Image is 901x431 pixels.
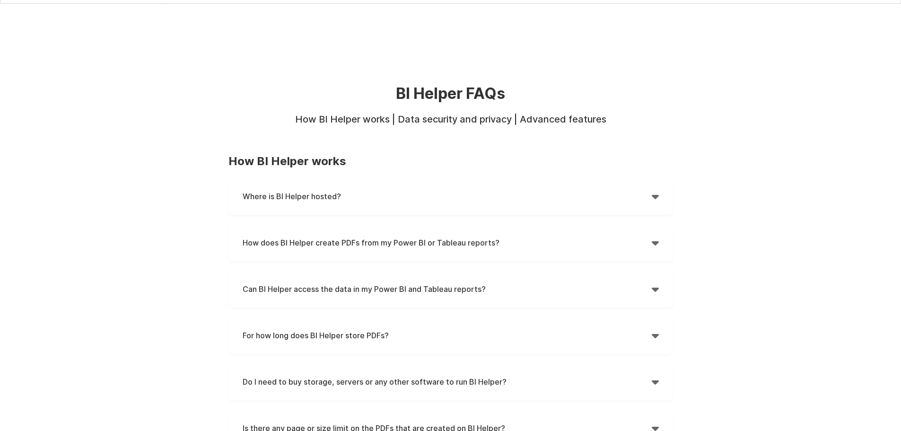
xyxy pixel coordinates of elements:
div:  [652,236,659,250]
strong: How BI Helper works | Data security and privacy | Advanced features [295,114,606,125]
strong: Where is BI Helper hosted? [243,192,341,201]
div:  [652,328,659,343]
div:  [652,375,659,389]
h4: Do I need to buy storage, servers or any other software to run BI Helper? [243,375,652,389]
strong: How does BI Helper create PDFs from my Power BI or Tableau reports? [243,238,499,247]
h4: Can BI Helper access the data in my Power BI and Tableau reports? [243,282,652,296]
div:  [652,282,659,296]
h3: How BI Helper works [228,154,673,168]
h2: BI Helper FAQs [284,85,617,102]
h4: For how long does BI Helper store PDFs? [243,328,652,343]
div:  [652,189,659,203]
